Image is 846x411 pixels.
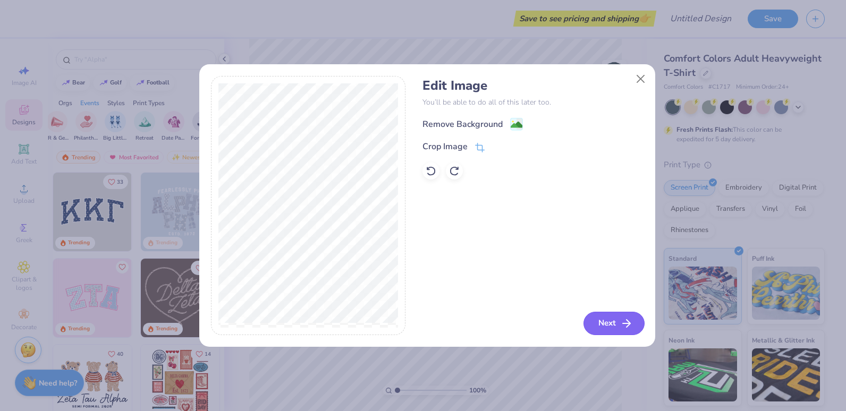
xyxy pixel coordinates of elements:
button: Next [583,312,645,335]
button: Close [630,68,650,89]
div: Remove Background [422,118,503,131]
h4: Edit Image [422,78,643,93]
p: You’ll be able to do all of this later too. [422,97,643,108]
div: Crop Image [422,140,468,153]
